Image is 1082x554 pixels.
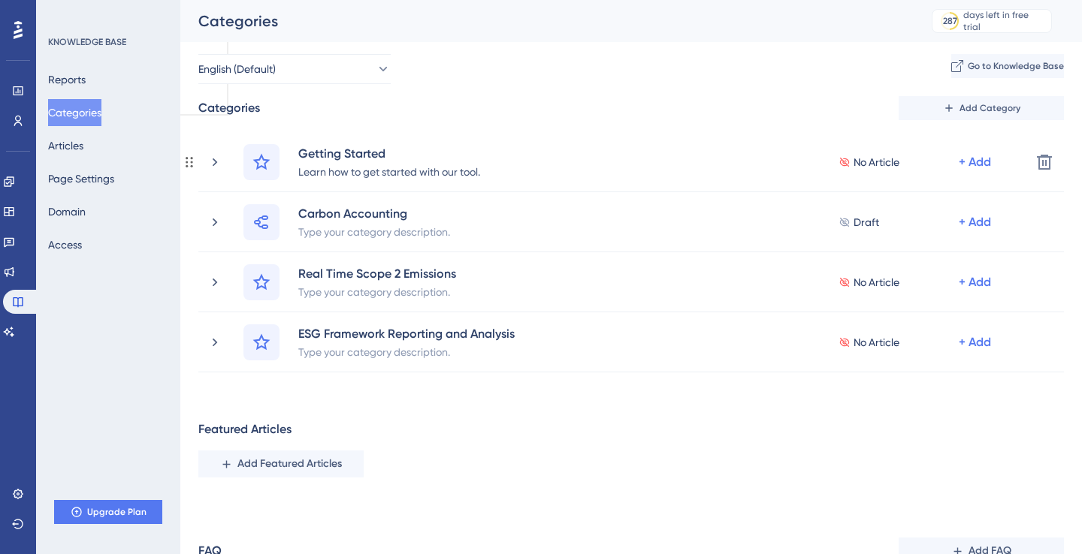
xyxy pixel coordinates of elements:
[298,282,457,300] div: Type your category description.
[959,153,991,171] div: + Add
[959,273,991,291] div: + Add
[963,9,1047,33] div: days left in free trial
[298,204,451,222] div: Carbon Accounting
[899,96,1064,120] button: Add Category
[198,99,260,117] div: Categories
[298,324,515,342] div: ESG Framework Reporting and Analysis
[48,36,126,48] div: KNOWLEDGE BASE
[48,165,114,192] button: Page Settings
[54,500,162,524] button: Upgrade Plan
[48,231,82,258] button: Access
[854,273,899,291] span: No Article
[854,213,879,231] span: Draft
[298,144,481,162] div: Getting Started
[48,66,86,93] button: Reports
[298,222,451,240] div: Type your category description.
[198,420,292,438] div: Featured Articles
[198,60,276,78] span: English (Default)
[854,153,899,171] span: No Article
[959,213,991,231] div: + Add
[968,60,1064,72] span: Go to Knowledge Base
[298,342,515,360] div: Type your category description.
[48,198,86,225] button: Domain
[298,162,481,180] div: Learn how to get started with our tool.
[48,132,83,159] button: Articles
[237,455,342,473] span: Add Featured Articles
[87,506,147,518] span: Upgrade Plan
[298,264,457,282] div: Real Time Scope 2 Emissions
[943,15,957,27] div: 287
[48,99,101,126] button: Categories
[951,54,1064,78] button: Go to Knowledge Base
[198,450,364,477] button: Add Featured Articles
[1019,495,1064,540] iframe: UserGuiding AI Assistant Launcher
[198,11,894,32] div: Categories
[198,54,391,84] button: English (Default)
[960,102,1020,114] span: Add Category
[959,333,991,351] div: + Add
[854,333,899,351] span: No Article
